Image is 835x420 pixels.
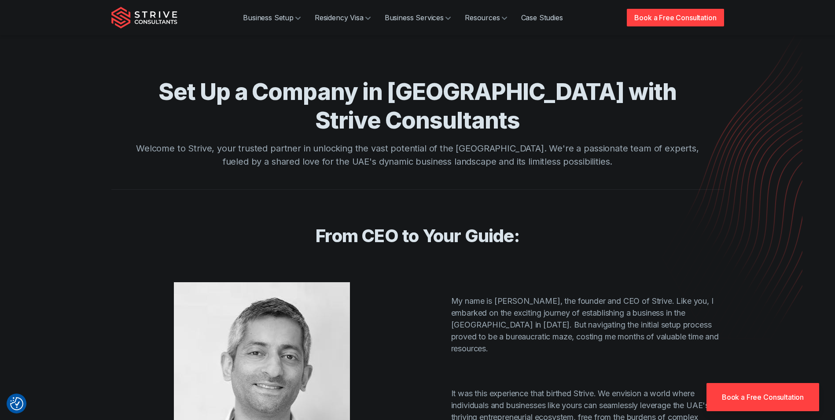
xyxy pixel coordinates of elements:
a: Case Studies [514,9,570,26]
a: Business Services [378,9,458,26]
p: Welcome to Strive, your trusted partner in unlocking the vast potential of the [GEOGRAPHIC_DATA].... [136,142,699,168]
a: Book a Free Consultation [627,9,724,26]
h1: Set Up a Company in [GEOGRAPHIC_DATA] with Strive Consultants [136,77,699,135]
img: Strive Consultants [111,7,177,29]
a: Business Setup [236,9,308,26]
a: Resources [458,9,514,26]
img: Revisit consent button [10,397,23,410]
h2: From CEO to Your Guide: [136,225,699,247]
button: Consent Preferences [10,397,23,410]
p: My name is [PERSON_NAME], the founder and CEO of Strive. Like you, I embarked on the exciting jou... [451,295,724,354]
a: Residency Visa [308,9,378,26]
a: Book a Free Consultation [706,383,819,411]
